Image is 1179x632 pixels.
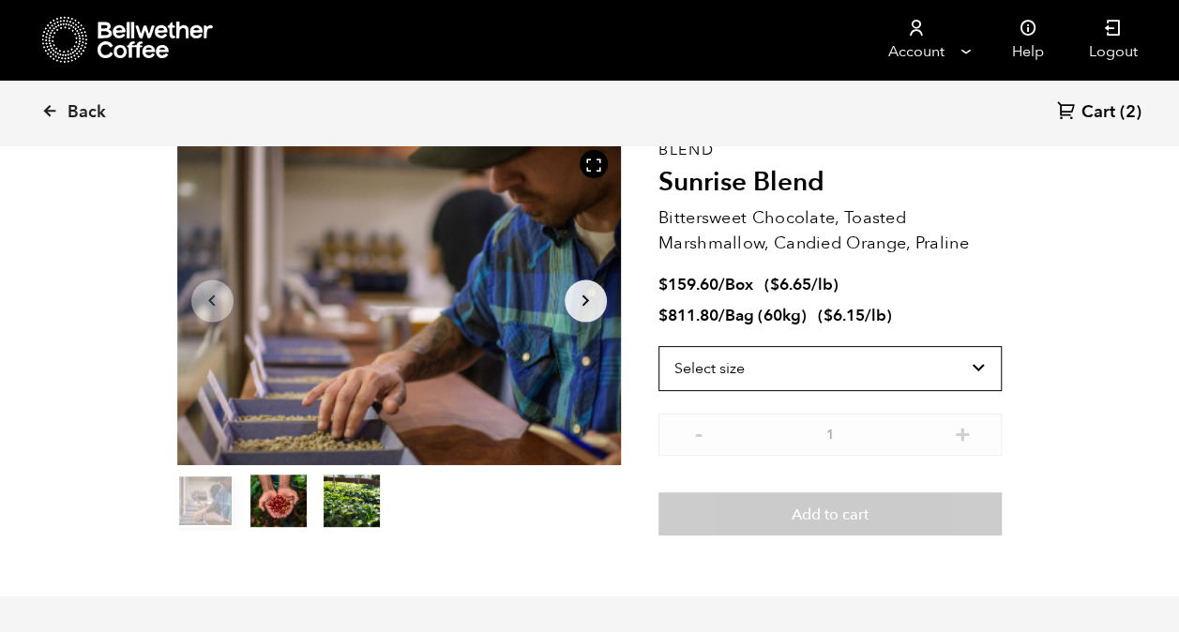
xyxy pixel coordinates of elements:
[687,423,710,442] button: -
[658,274,668,295] span: $
[1057,100,1141,126] a: Cart (2)
[658,305,668,326] span: $
[818,305,892,326] span: ( )
[658,492,1003,535] button: Add to cart
[658,274,718,295] bdi: 159.60
[1081,101,1115,124] span: Cart
[725,274,753,295] span: Box
[764,274,839,295] span: ( )
[950,423,974,442] button: +
[1120,101,1141,124] span: (2)
[770,274,779,295] span: $
[824,305,833,326] span: $
[658,205,1003,256] p: Bittersweet Chocolate, Toasted Marshmallow, Candied Orange, Praline
[658,167,1003,199] h2: Sunrise Blend
[658,305,718,326] bdi: 811.80
[718,274,725,295] span: /
[824,305,865,326] bdi: 6.15
[865,305,886,326] span: /lb
[68,101,106,124] span: Back
[811,274,833,295] span: /lb
[770,274,811,295] bdi: 6.65
[718,305,725,326] span: /
[725,305,807,326] span: Bag (60kg)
